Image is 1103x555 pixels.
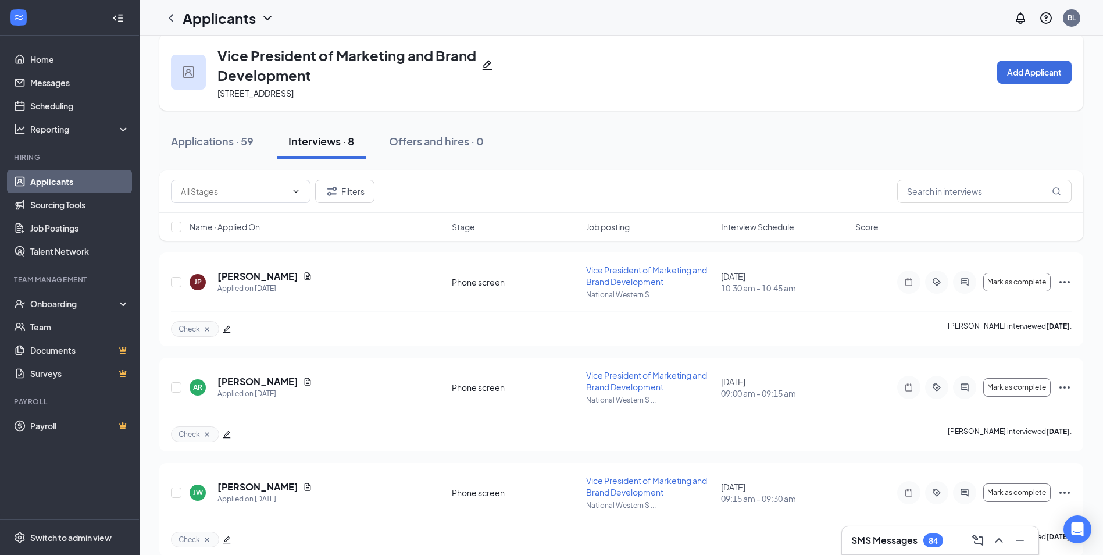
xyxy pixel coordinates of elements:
[217,481,298,493] h5: [PERSON_NAME]
[1058,486,1072,500] svg: Ellipses
[389,134,484,148] div: Offers and hires · 0
[30,94,130,118] a: Scheduling
[855,221,879,233] span: Score
[14,397,127,407] div: Payroll
[902,488,916,497] svg: Note
[303,377,312,386] svg: Document
[1068,13,1076,23] div: BL
[902,383,916,392] svg: Note
[30,170,130,193] a: Applicants
[260,11,274,25] svg: ChevronDown
[1046,427,1070,436] b: [DATE]
[194,277,202,287] div: JP
[303,272,312,281] svg: Document
[987,489,1046,497] span: Mark as complete
[721,282,848,294] span: 10:30 am - 10:45 am
[223,431,231,439] span: edit
[325,184,339,198] svg: Filter
[1013,11,1027,25] svg: Notifications
[1011,531,1029,550] button: Minimize
[179,535,200,545] span: Check
[30,123,130,135] div: Reporting
[30,193,130,216] a: Sourcing Tools
[202,325,212,334] svg: Cross
[30,339,130,362] a: DocumentsCrown
[223,536,231,544] span: edit
[1058,380,1072,394] svg: Ellipses
[721,493,848,504] span: 09:15 am - 09:30 am
[164,11,178,25] svg: ChevronLeft
[983,378,1051,397] button: Mark as complete
[202,535,212,545] svg: Cross
[948,426,1072,442] p: [PERSON_NAME] interviewed .
[30,240,130,263] a: Talent Network
[481,59,493,71] svg: Pencil
[217,375,298,388] h5: [PERSON_NAME]
[930,488,944,497] svg: ActiveTag
[181,185,287,198] input: All Stages
[452,276,579,288] div: Phone screen
[992,533,1006,547] svg: ChevronUp
[303,482,312,492] svg: Document
[30,532,112,543] div: Switch to admin view
[14,275,127,284] div: Team Management
[202,430,212,439] svg: Cross
[983,483,1051,502] button: Mark as complete
[721,481,848,504] div: [DATE]
[183,8,256,28] h1: Applicants
[315,180,374,203] button: Filter Filters
[721,376,848,399] div: [DATE]
[929,536,938,546] div: 84
[291,187,301,196] svg: ChevronDown
[452,221,475,233] span: Stage
[721,387,848,399] span: 09:00 am - 09:15 am
[14,123,26,135] svg: Analysis
[30,362,130,385] a: SurveysCrown
[30,414,130,437] a: PayrollCrown
[586,370,707,392] span: Vice President of Marketing and Brand Development
[30,216,130,240] a: Job Postings
[851,534,918,547] h3: SMS Messages
[171,134,254,148] div: Applications · 59
[586,500,713,510] p: National Western S ...
[217,283,312,294] div: Applied on [DATE]
[930,383,944,392] svg: ActiveTag
[112,12,124,24] svg: Collapse
[14,298,26,309] svg: UserCheck
[997,61,1072,84] button: Add Applicant
[1046,532,1070,541] b: [DATE]
[190,221,260,233] span: Name · Applied On
[452,382,579,393] div: Phone screen
[969,531,987,550] button: ComposeMessage
[179,324,200,334] span: Check
[193,488,203,497] div: JW
[1052,187,1061,196] svg: MagnifyingGlass
[288,134,354,148] div: Interviews · 8
[30,48,130,71] a: Home
[958,277,972,287] svg: ActiveChat
[14,532,26,543] svg: Settings
[990,531,1008,550] button: ChevronUp
[217,270,298,283] h5: [PERSON_NAME]
[223,325,231,333] span: edit
[987,383,1046,392] span: Mark as complete
[948,321,1072,337] p: [PERSON_NAME] interviewed .
[193,382,202,392] div: AR
[958,488,972,497] svg: ActiveChat
[13,12,24,23] svg: WorkstreamLogo
[1063,515,1091,543] div: Open Intercom Messenger
[983,273,1051,291] button: Mark as complete
[30,298,120,309] div: Onboarding
[217,88,294,98] span: [STREET_ADDRESS]
[958,383,972,392] svg: ActiveChat
[930,277,944,287] svg: ActiveTag
[586,265,707,287] span: Vice President of Marketing and Brand Development
[217,493,312,505] div: Applied on [DATE]
[586,221,630,233] span: Job posting
[721,221,794,233] span: Interview Schedule
[586,395,713,405] p: National Western S ...
[987,278,1046,286] span: Mark as complete
[183,66,194,78] img: user icon
[217,388,312,400] div: Applied on [DATE]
